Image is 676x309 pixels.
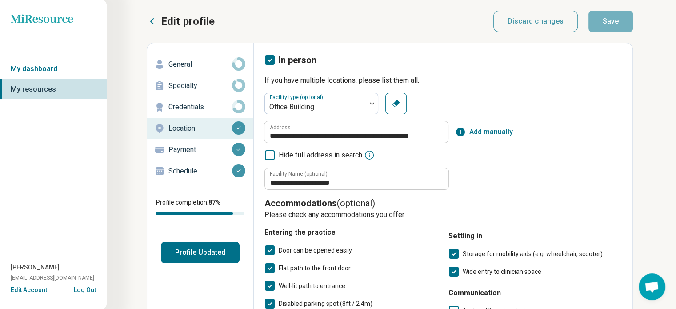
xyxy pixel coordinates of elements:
span: [EMAIL_ADDRESS][DOMAIN_NAME] [11,274,94,282]
button: Edit Account [11,285,47,295]
p: Edit profile [161,14,215,28]
p: (optional) [264,197,622,209]
p: General [168,59,232,70]
label: Address [270,125,291,130]
span: 87 % [208,199,220,206]
span: Accommodations [264,198,337,209]
h4: Entering the practice [264,227,438,238]
label: Facility Name (optional) [270,171,328,177]
a: Location [147,118,253,139]
a: Payment [147,139,253,161]
label: Facility type (optional) [270,94,325,100]
button: Log Out [74,285,96,293]
p: Schedule [168,166,232,177]
p: Location [168,123,232,134]
a: General [147,54,253,75]
a: Specialty [147,75,253,96]
div: Profile completion: [147,193,253,221]
span: Door can be opened easily [279,247,352,254]
h4: Communication [448,288,622,298]
div: Profile completion [156,212,244,215]
a: Schedule [147,161,253,182]
button: Add manually [455,127,513,137]
button: Edit profile [147,14,215,28]
span: Well-lit path to entrance [279,282,345,289]
span: Wide entry to clinician space [463,268,541,275]
button: Discard changes [493,11,578,32]
span: [PERSON_NAME] [11,263,60,272]
span: Hide full address in search [279,150,362,161]
span: In person [279,55,316,65]
p: If you have multiple locations, please list them all. [264,75,622,86]
p: Please check any accommodations you offer: [264,209,622,220]
a: Open chat [639,273,665,300]
p: Specialty [168,80,232,91]
button: Save [588,11,633,32]
p: Payment [168,144,232,155]
span: Disabled parking spot (8ft / 2.4m) [279,300,372,307]
button: Profile Updated [161,242,240,263]
a: Credentials [147,96,253,118]
span: Storage for mobility aids (e.g. wheelchair, scooter) [463,250,603,257]
span: Flat path to the front door [279,265,351,272]
p: Credentials [168,102,232,112]
h4: Settling in [448,231,622,241]
span: Add manually [469,127,513,137]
